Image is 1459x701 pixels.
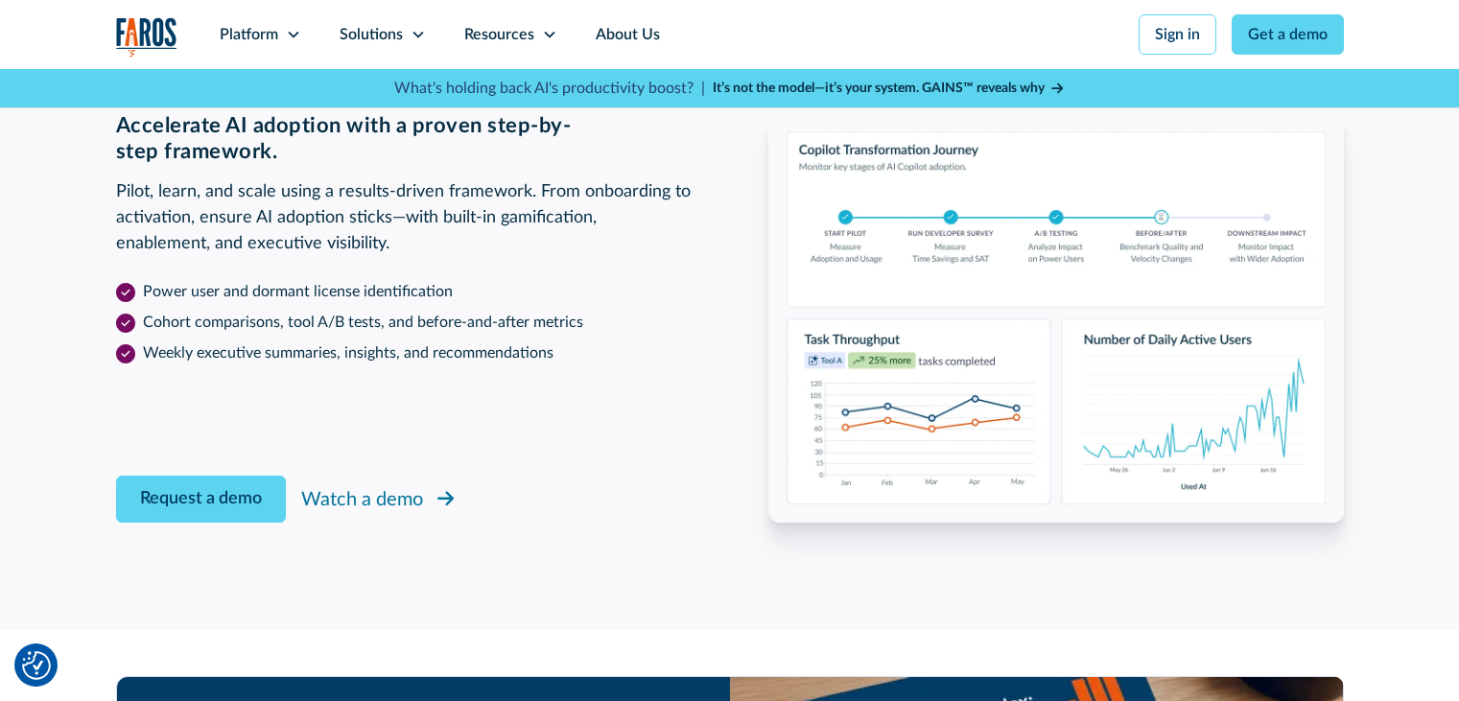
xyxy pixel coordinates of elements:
[394,77,705,100] p: What's holding back AI's productivity boost? |
[220,23,278,46] div: Platform
[22,651,51,680] img: Revisit consent button
[116,179,692,257] p: Pilot, learn, and scale using a results-driven framework. From onboarding to activation, ensure A...
[1139,14,1216,55] a: Sign in
[22,651,51,680] button: Cookie Settings
[116,113,692,164] h3: Accelerate AI adoption with a proven step-by-step framework.
[116,17,177,57] a: home
[301,485,423,514] div: Watch a demo
[116,476,286,523] a: Request a demo
[340,23,403,46] div: Solutions
[713,82,1045,95] strong: It’s not the model—it’s your system. GAINS™ reveals why
[116,311,692,334] li: Cohort comparisons, tool A/B tests, and before-and-after metrics
[116,17,177,57] img: Logo of the analytics and reporting company Faros.
[116,341,692,364] li: Weekly executive summaries, insights, and recommendations
[301,481,458,518] a: Watch a demo
[116,280,692,303] li: Power user and dormant license identification
[464,23,534,46] div: Resources
[1232,14,1344,55] a: Get a demo
[713,79,1066,99] a: It’s not the model—it’s your system. GAINS™ reveals why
